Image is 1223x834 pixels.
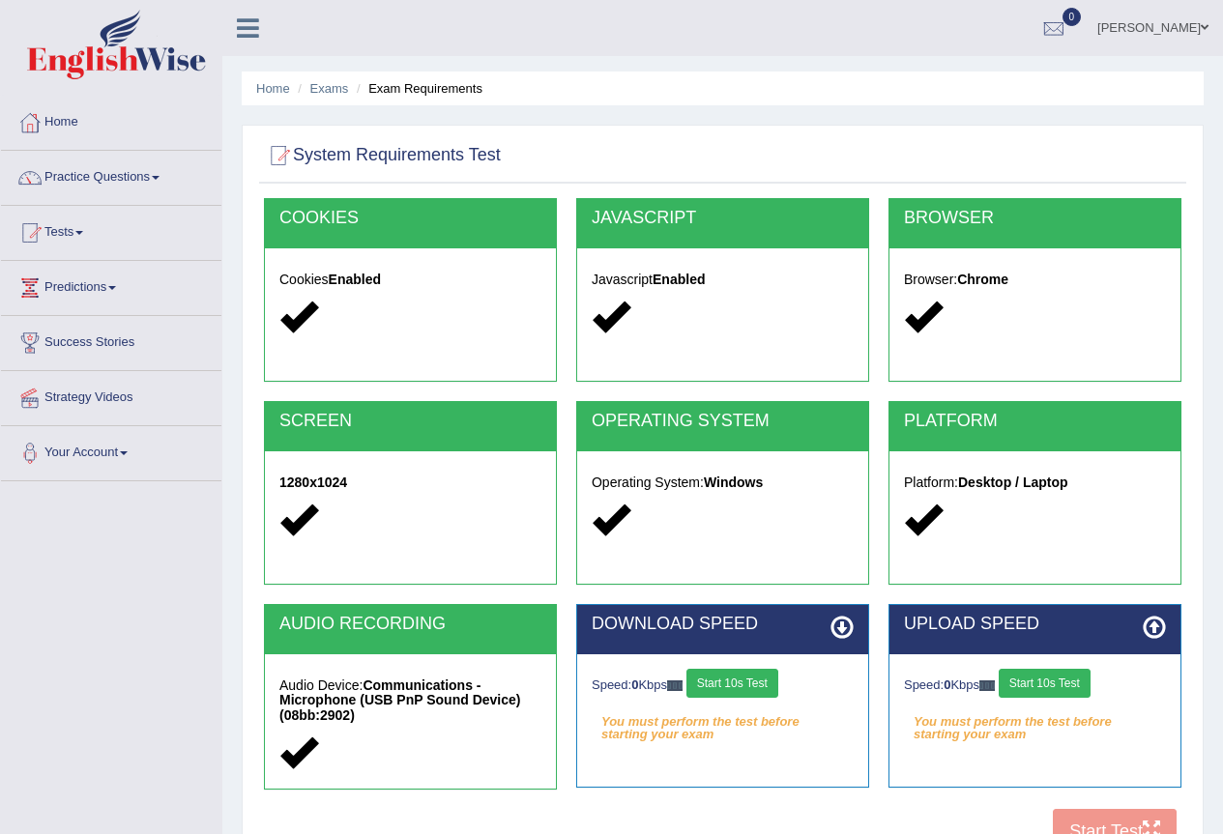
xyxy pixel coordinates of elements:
[352,79,482,98] li: Exam Requirements
[1,316,221,364] a: Success Stories
[979,680,995,691] img: ajax-loader-fb-connection.gif
[904,669,1166,703] div: Speed: Kbps
[904,707,1166,736] em: You must perform the test before starting your exam
[592,475,854,490] h5: Operating System:
[592,615,854,634] h2: DOWNLOAD SPEED
[310,81,349,96] a: Exams
[667,680,683,691] img: ajax-loader-fb-connection.gif
[279,475,347,490] strong: 1280x1024
[1,96,221,144] a: Home
[653,272,705,287] strong: Enabled
[631,677,638,692] strong: 0
[1,371,221,419] a: Strategy Videos
[1,206,221,254] a: Tests
[592,209,854,228] h2: JAVASCRIPT
[1,261,221,309] a: Predictions
[999,669,1091,698] button: Start 10s Test
[944,677,950,692] strong: 0
[592,412,854,431] h2: OPERATING SYSTEM
[279,209,541,228] h2: COOKIES
[1,426,221,475] a: Your Account
[329,272,381,287] strong: Enabled
[904,412,1166,431] h2: PLATFORM
[256,81,290,96] a: Home
[592,273,854,287] h5: Javascript
[279,615,541,634] h2: AUDIO RECORDING
[957,272,1008,287] strong: Chrome
[279,273,541,287] h5: Cookies
[904,209,1166,228] h2: BROWSER
[592,707,854,736] em: You must perform the test before starting your exam
[1,151,221,199] a: Practice Questions
[904,273,1166,287] h5: Browser:
[904,475,1166,490] h5: Platform:
[279,677,520,723] strong: Communications - Microphone (USB PnP Sound Device) (08bb:2902)
[958,475,1068,490] strong: Desktop / Laptop
[592,669,854,703] div: Speed: Kbps
[686,669,778,698] button: Start 10s Test
[704,475,763,490] strong: Windows
[904,615,1166,634] h2: UPLOAD SPEED
[279,412,541,431] h2: SCREEN
[279,678,541,723] h5: Audio Device:
[264,141,501,170] h2: System Requirements Test
[1063,8,1082,26] span: 0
